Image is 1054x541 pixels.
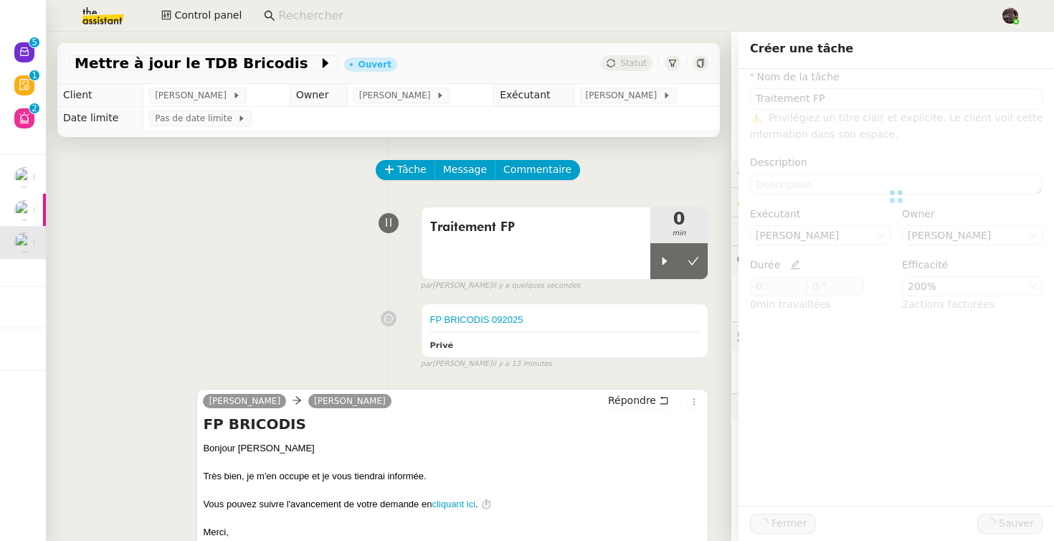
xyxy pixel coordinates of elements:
div: Merci, [203,525,702,540]
span: Créer une tâche [750,42,853,55]
span: 🕵️ [737,330,916,342]
span: ⏲️ [737,225,903,237]
small: [PERSON_NAME] [421,358,552,370]
nz-badge-sup: 5 [29,37,39,47]
span: 💬 [737,254,855,265]
h4: FP BRICODIS [203,414,702,434]
a: FP BRICODIS 092025 [430,314,523,325]
div: Vous pouvez suivre l'avancement de votre demande en . ⏱️ [203,497,702,512]
p: 2 [32,103,37,116]
span: [PERSON_NAME] [586,88,663,103]
span: Mettre à jour le TDB Bricodis [75,56,318,70]
a: [PERSON_NAME] [308,395,391,408]
span: ⚙️ [737,165,812,182]
img: users%2FAXgjBsdPtrYuxuZvIJjRexEdqnq2%2Favatar%2F1599931753966.jpeg [14,200,34,220]
p: 5 [32,37,37,50]
button: Control panel [153,6,250,26]
div: 🕵️Autres demandes en cours 3 [731,322,1054,350]
span: Message [443,161,487,178]
button: Message [435,160,495,180]
span: Control panel [174,7,242,24]
p: 1 [32,70,37,83]
b: Privé [430,341,453,350]
button: Fermer [750,514,815,534]
div: Très bien, je m'en occupe et je vous tiendrai informée. [203,469,702,484]
td: Owner [290,84,347,107]
button: Répondre [603,392,674,408]
nz-badge-sup: 1 [29,70,39,80]
span: Pas de date limite [155,111,237,126]
a: cliquant ici [432,499,475,509]
span: par [421,358,433,370]
span: 0 [650,210,708,227]
a: [PERSON_NAME] [203,395,286,408]
span: Commentaire [503,161,571,178]
span: Répondre [608,393,656,408]
span: min [650,227,708,240]
div: 🧴Autres [731,394,1054,422]
div: ⏲️Tâches 1:00 2actions [731,217,1054,245]
td: Exécutant [494,84,574,107]
img: 2af2e8ed-4e7a-4339-b054-92d163d57814 [1002,8,1018,24]
div: Bonjour [PERSON_NAME] [203,441,702,456]
span: Statut [620,58,647,68]
div: Ouvert [359,60,391,69]
span: [PERSON_NAME] [359,88,436,103]
div: 💬Commentaires 1 [731,246,1054,274]
nz-badge-sup: 2 [29,103,39,113]
span: il y a quelques secondes [492,280,580,292]
span: Tâche [397,161,427,178]
span: [PERSON_NAME] [155,88,232,103]
span: 🧴 [737,402,782,413]
span: par [421,280,433,292]
button: Commentaire [495,160,580,180]
td: Client [57,84,143,107]
div: 🔐Données client [731,188,1054,216]
button: Sauver [977,514,1043,534]
td: Date limite [57,107,143,130]
button: Tâche [376,160,435,180]
div: ⚙️Procédures [731,159,1054,187]
span: 🔐 [737,194,830,210]
span: Traitement FP [430,217,642,238]
input: Rechercher [278,6,986,26]
img: users%2FvmnJXRNjGXZGy0gQLmH5CrabyCb2%2Favatar%2F07c9d9ad-5b06-45ca-8944-a3daedea5428 [14,232,34,253]
img: users%2FvmnJXRNjGXZGy0gQLmH5CrabyCb2%2Favatar%2F07c9d9ad-5b06-45ca-8944-a3daedea5428 [14,167,34,187]
small: [PERSON_NAME] [421,280,581,292]
span: il y a 13 minutes [492,358,552,370]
